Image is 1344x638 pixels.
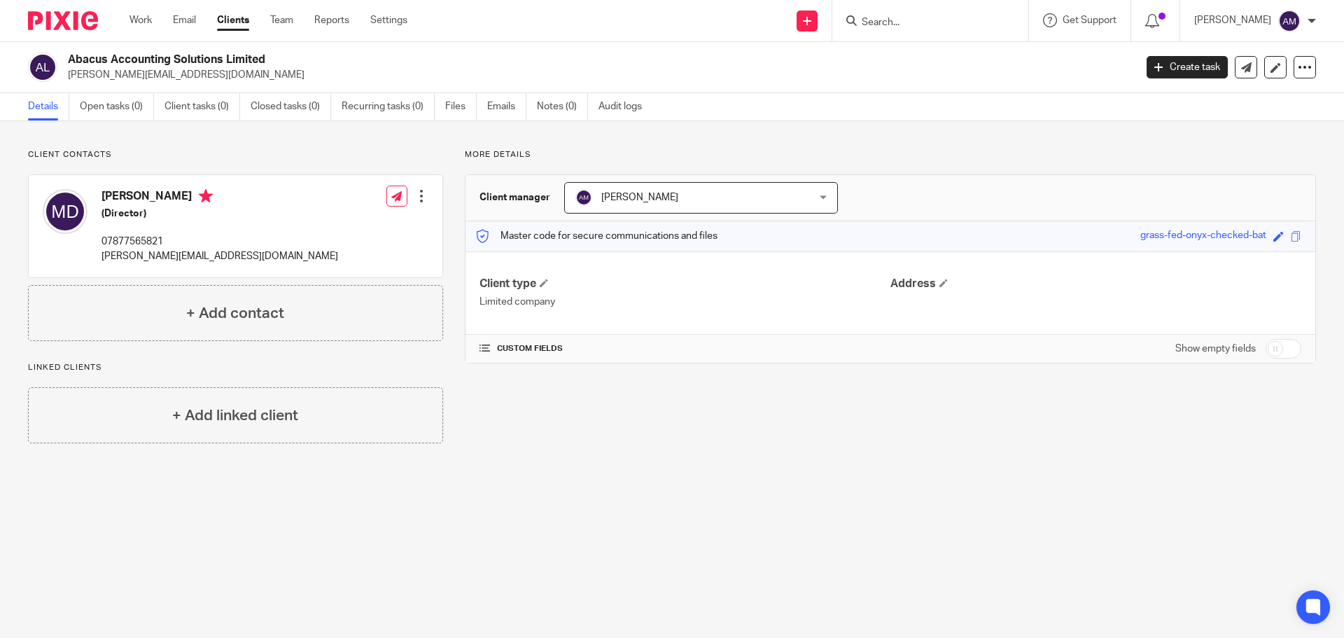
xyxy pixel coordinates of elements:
[68,68,1126,82] p: [PERSON_NAME][EMAIL_ADDRESS][DOMAIN_NAME]
[43,189,87,234] img: svg%3E
[1147,56,1228,78] a: Create task
[217,13,249,27] a: Clients
[314,13,349,27] a: Reports
[80,93,154,120] a: Open tasks (0)
[101,207,338,221] h5: (Director)
[487,93,526,120] a: Emails
[890,277,1301,291] h4: Address
[101,235,338,249] p: 07877565821
[28,362,443,373] p: Linked clients
[1194,13,1271,27] p: [PERSON_NAME]
[164,93,240,120] a: Client tasks (0)
[479,343,890,354] h4: CUSTOM FIELDS
[270,13,293,27] a: Team
[479,295,890,309] p: Limited company
[537,93,588,120] a: Notes (0)
[1063,15,1116,25] span: Get Support
[172,405,298,427] h4: + Add linked client
[173,13,196,27] a: Email
[251,93,331,120] a: Closed tasks (0)
[342,93,435,120] a: Recurring tasks (0)
[199,189,213,203] i: Primary
[101,249,338,263] p: [PERSON_NAME][EMAIL_ADDRESS][DOMAIN_NAME]
[68,53,914,67] h2: Abacus Accounting Solutions Limited
[445,93,477,120] a: Files
[28,93,69,120] a: Details
[28,53,57,82] img: svg%3E
[860,17,986,29] input: Search
[575,189,592,206] img: svg%3E
[370,13,407,27] a: Settings
[1140,228,1266,244] div: grass-fed-onyx-checked-bat
[1175,342,1256,356] label: Show empty fields
[186,303,284,324] h4: + Add contact
[598,93,652,120] a: Audit logs
[601,193,678,202] span: [PERSON_NAME]
[129,13,152,27] a: Work
[28,11,98,30] img: Pixie
[479,190,550,204] h3: Client manager
[479,277,890,291] h4: Client type
[476,229,717,243] p: Master code for secure communications and files
[1278,10,1301,32] img: svg%3E
[28,149,443,160] p: Client contacts
[101,189,338,207] h4: [PERSON_NAME]
[465,149,1316,160] p: More details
